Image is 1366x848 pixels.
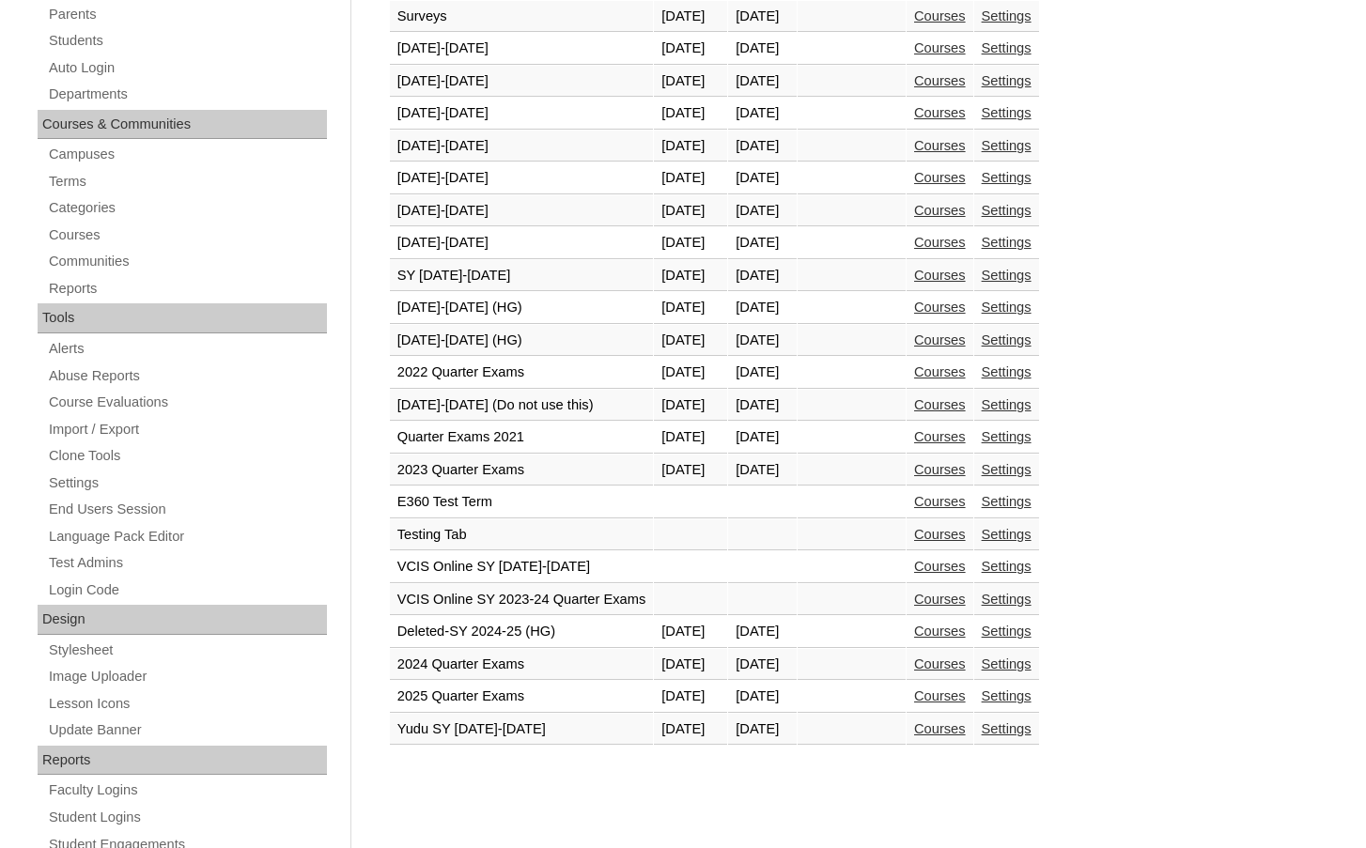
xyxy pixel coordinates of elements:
a: Settings [982,397,1032,412]
a: Courses [914,494,966,509]
a: Faculty Logins [47,779,327,802]
a: Settings [982,688,1032,703]
a: Courses [914,429,966,444]
td: [DATE] [728,714,797,746]
td: Yudu SY [DATE]-[DATE] [390,714,654,746]
a: Language Pack Editor [47,525,327,548]
div: Tools [38,303,327,333]
a: Courses [914,40,966,55]
a: Courses [914,721,966,736]
td: [DATE] [654,227,727,259]
td: VCIS Online SY [DATE]-[DATE] [390,551,654,583]
a: Settings [982,40,1032,55]
a: Courses [914,592,966,607]
a: Auto Login [47,56,327,80]
td: [DATE] [728,66,797,98]
a: Login Code [47,578,327,602]
td: [DATE] [654,1,727,33]
td: Surveys [390,1,654,33]
td: [DATE] [654,649,727,681]
td: [DATE] [728,162,797,194]
a: Courses [914,688,966,703]
a: Courses [914,203,966,218]
td: [DATE] [654,66,727,98]
td: [DATE] [654,616,727,648]
a: Courses [914,397,966,412]
div: Design [38,605,327,635]
a: Image Uploader [47,665,327,688]
a: Courses [914,624,966,639]
a: Test Admins [47,551,327,575]
a: Abuse Reports [47,364,327,388]
a: Courses [914,656,966,671]
a: Courses [914,268,966,283]
td: [DATE] [654,292,727,324]
a: Courses [914,559,966,574]
div: Courses & Communities [38,110,327,140]
td: [DATE]-[DATE] [390,98,654,130]
a: Settings [982,462,1032,477]
td: [DATE] [728,131,797,162]
a: Parents [47,3,327,26]
td: [DATE]-[DATE] (Do not use this) [390,390,654,422]
a: Courses [914,300,966,315]
a: End Users Session [47,498,327,521]
td: [DATE] [654,422,727,454]
td: [DATE]-[DATE] (HG) [390,292,654,324]
td: [DATE] [728,1,797,33]
td: [DATE] [654,681,727,713]
td: Testing Tab [390,519,654,551]
a: Settings [982,268,1032,283]
a: Settings [47,471,327,495]
a: Lesson Icons [47,692,327,716]
a: Student Logins [47,806,327,829]
td: [DATE] [728,292,797,324]
a: Departments [47,83,327,106]
a: Import / Export [47,418,327,441]
a: Settings [982,235,1032,250]
a: Course Evaluations [47,391,327,414]
a: Courses [914,527,966,542]
td: 2022 Quarter Exams [390,357,654,389]
td: [DATE] [728,390,797,422]
a: Clone Tools [47,444,327,468]
td: [DATE] [728,98,797,130]
a: Categories [47,196,327,220]
td: [DATE] [728,227,797,259]
td: [DATE] [728,325,797,357]
a: Settings [982,300,1032,315]
a: Courses [914,8,966,23]
td: Quarter Exams 2021 [390,422,654,454]
td: [DATE] [728,357,797,389]
td: [DATE] [728,455,797,486]
td: [DATE]-[DATE] [390,131,654,162]
a: Settings [982,203,1032,218]
td: [DATE] [728,649,797,681]
td: [DATE] [728,681,797,713]
td: [DATE] [654,390,727,422]
a: Courses [914,364,966,379]
td: [DATE] [728,422,797,454]
a: Settings [982,624,1032,639]
td: [DATE]-[DATE] [390,162,654,194]
a: Terms [47,170,327,193]
a: Settings [982,138,1032,153]
td: [DATE] [654,162,727,194]
td: [DATE] [654,131,727,162]
a: Settings [982,494,1032,509]
td: [DATE] [654,714,727,746]
td: SY [DATE]-[DATE] [390,260,654,292]
a: Stylesheet [47,639,327,662]
a: Students [47,29,327,53]
a: Settings [982,8,1032,23]
td: [DATE]-[DATE] [390,195,654,227]
td: [DATE]-[DATE] (HG) [390,325,654,357]
a: Campuses [47,143,327,166]
td: [DATE] [654,33,727,65]
a: Courses [47,224,327,247]
a: Courses [914,105,966,120]
td: [DATE] [728,33,797,65]
td: Deleted-SY 2024-25 (HG) [390,616,654,648]
td: [DATE] [654,357,727,389]
a: Settings [982,73,1032,88]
